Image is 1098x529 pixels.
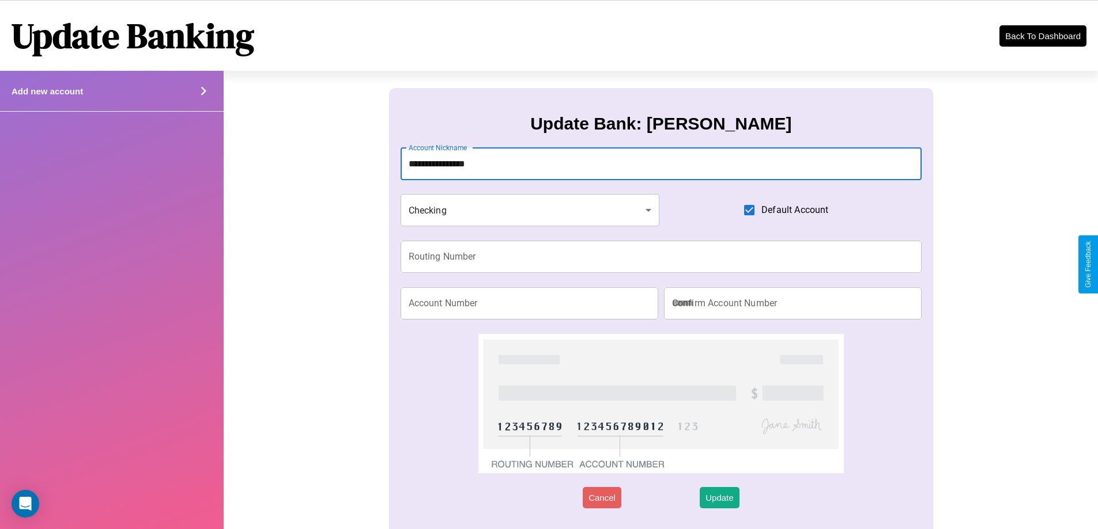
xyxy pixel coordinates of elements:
div: Checking [401,194,660,226]
h4: Add new account [12,86,83,96]
h1: Update Banking [12,12,254,59]
span: Default Account [761,203,828,217]
button: Cancel [583,487,621,508]
button: Update [700,487,739,508]
button: Back To Dashboard [999,25,1086,47]
label: Account Nickname [409,143,467,153]
div: Give Feedback [1084,241,1092,288]
img: check [478,334,843,473]
h3: Update Bank: [PERSON_NAME] [530,114,791,134]
div: Open Intercom Messenger [12,490,39,517]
